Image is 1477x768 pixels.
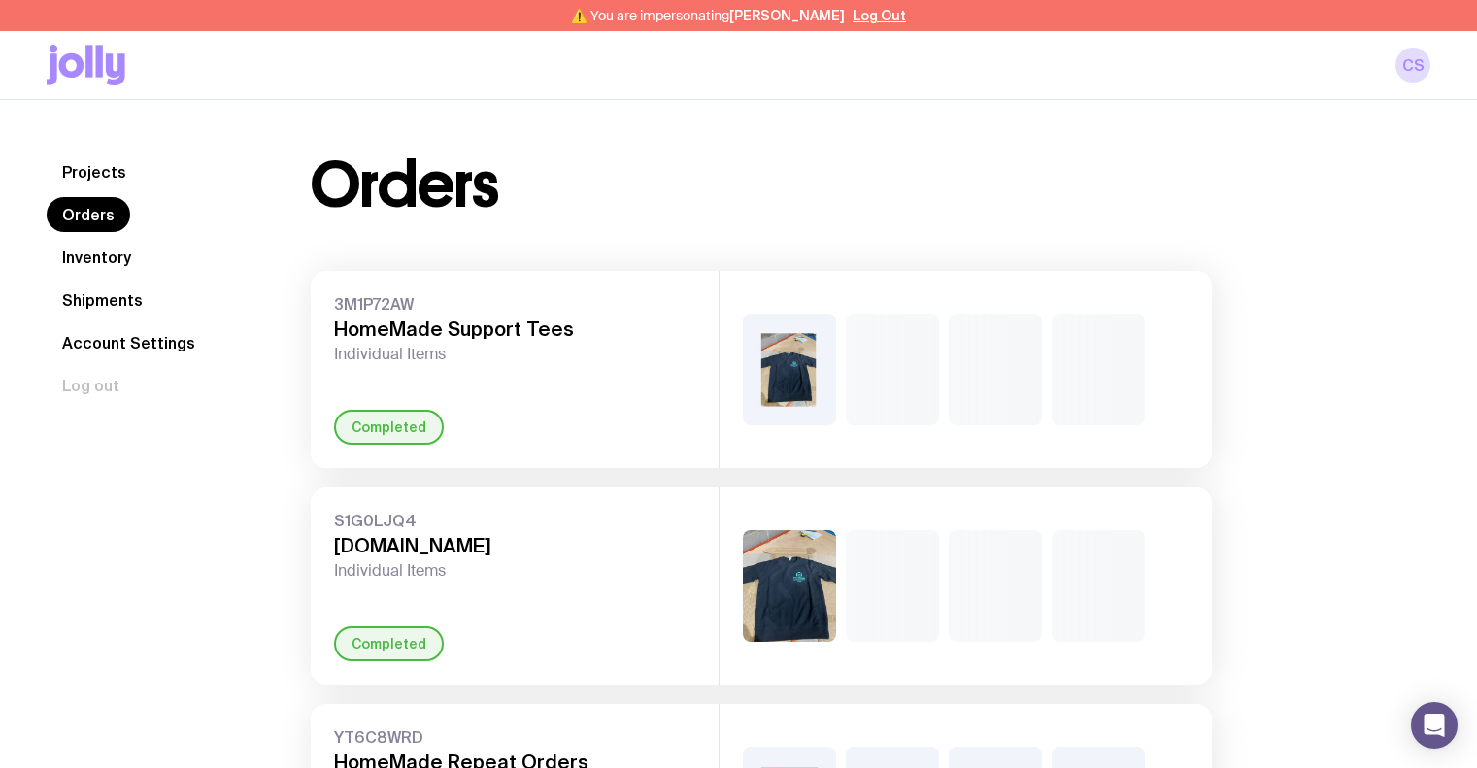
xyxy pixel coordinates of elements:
span: S1G0LJQ4 [334,511,688,530]
button: Log Out [853,8,906,23]
div: Completed [334,410,444,445]
a: Shipments [47,283,158,317]
span: [PERSON_NAME] [729,8,845,23]
div: Completed [334,626,444,661]
button: Log out [47,368,135,403]
a: Projects [47,154,142,189]
a: Orders [47,197,130,232]
a: Inventory [47,240,147,275]
span: YT6C8WRD [334,727,688,747]
div: Open Intercom Messenger [1411,702,1458,749]
h1: Orders [311,154,498,217]
span: Individual Items [334,345,688,364]
span: 3M1P72AW [334,294,688,314]
span: Individual Items [334,561,688,581]
span: ⚠️ You are impersonating [571,8,845,23]
h3: [DOMAIN_NAME] [334,534,688,557]
h3: HomeMade Support Tees [334,317,688,341]
a: CS [1395,48,1430,83]
a: Account Settings [47,325,211,360]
